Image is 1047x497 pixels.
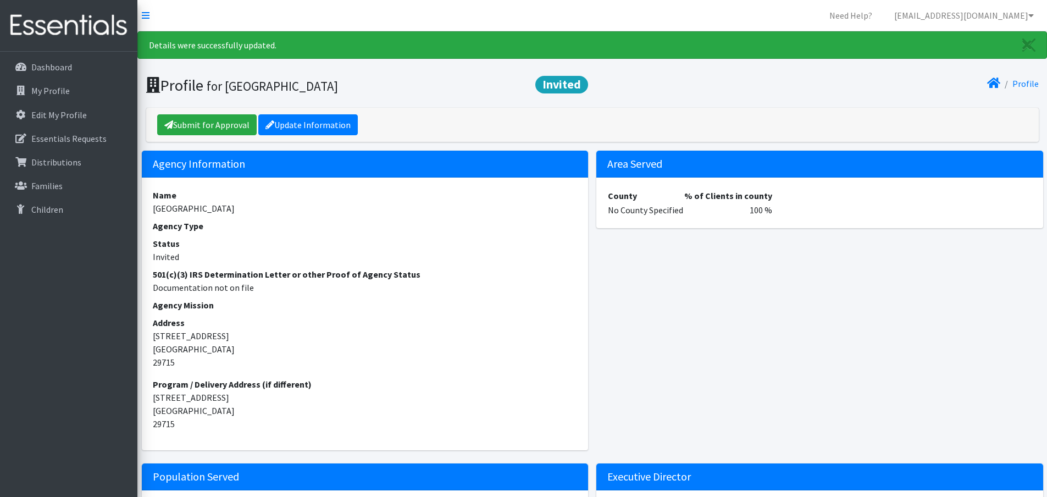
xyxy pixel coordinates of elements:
[157,114,257,135] a: Submit for Approval
[153,219,578,233] dt: Agency Type
[596,151,1043,178] h5: Area Served
[4,175,133,197] a: Families
[31,109,87,120] p: Edit My Profile
[1011,32,1046,58] a: Close
[258,114,358,135] a: Update Information
[142,151,589,178] h5: Agency Information
[153,317,185,328] strong: Address
[1012,78,1039,89] a: Profile
[153,250,578,263] dd: Invited
[607,203,684,217] td: No County Specified
[4,80,133,102] a: My Profile
[684,203,773,217] td: 100 %
[4,128,133,150] a: Essentials Requests
[153,281,578,294] dd: Documentation not on file
[684,189,773,203] th: % of Clients in county
[31,180,63,191] p: Families
[31,133,107,144] p: Essentials Requests
[885,4,1043,26] a: [EMAIL_ADDRESS][DOMAIN_NAME]
[596,463,1043,490] h5: Executive Director
[31,85,70,96] p: My Profile
[153,379,312,390] strong: Program / Delivery Address (if different)
[4,151,133,173] a: Distributions
[153,299,578,312] dt: Agency Mission
[146,76,589,95] h1: Profile
[153,378,578,430] address: [STREET_ADDRESS] [GEOGRAPHIC_DATA] 29715
[142,463,589,490] h5: Population Served
[31,157,81,168] p: Distributions
[4,56,133,78] a: Dashboard
[4,198,133,220] a: Children
[535,76,588,93] span: Invited
[607,189,684,203] th: County
[153,189,578,202] dt: Name
[4,104,133,126] a: Edit My Profile
[153,202,578,215] dd: [GEOGRAPHIC_DATA]
[137,31,1047,59] div: Details were successfully updated.
[31,204,63,215] p: Children
[821,4,881,26] a: Need Help?
[31,62,72,73] p: Dashboard
[207,78,338,94] small: for [GEOGRAPHIC_DATA]
[4,7,133,44] img: HumanEssentials
[153,237,578,250] dt: Status
[153,316,578,369] address: [STREET_ADDRESS] [GEOGRAPHIC_DATA] 29715
[153,268,578,281] dt: 501(c)(3) IRS Determination Letter or other Proof of Agency Status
